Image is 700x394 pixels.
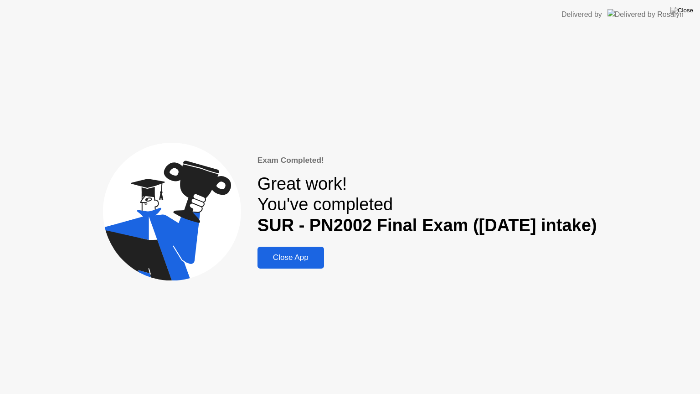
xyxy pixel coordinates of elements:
img: Close [670,7,693,14]
img: Delivered by Rosalyn [607,9,684,20]
div: Close App [260,253,321,262]
div: Great work! You've completed [257,174,597,236]
b: SUR - PN2002 Final Exam ([DATE] intake) [257,216,597,235]
div: Exam Completed! [257,155,597,166]
div: Delivered by [561,9,602,20]
button: Close App [257,247,324,269]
